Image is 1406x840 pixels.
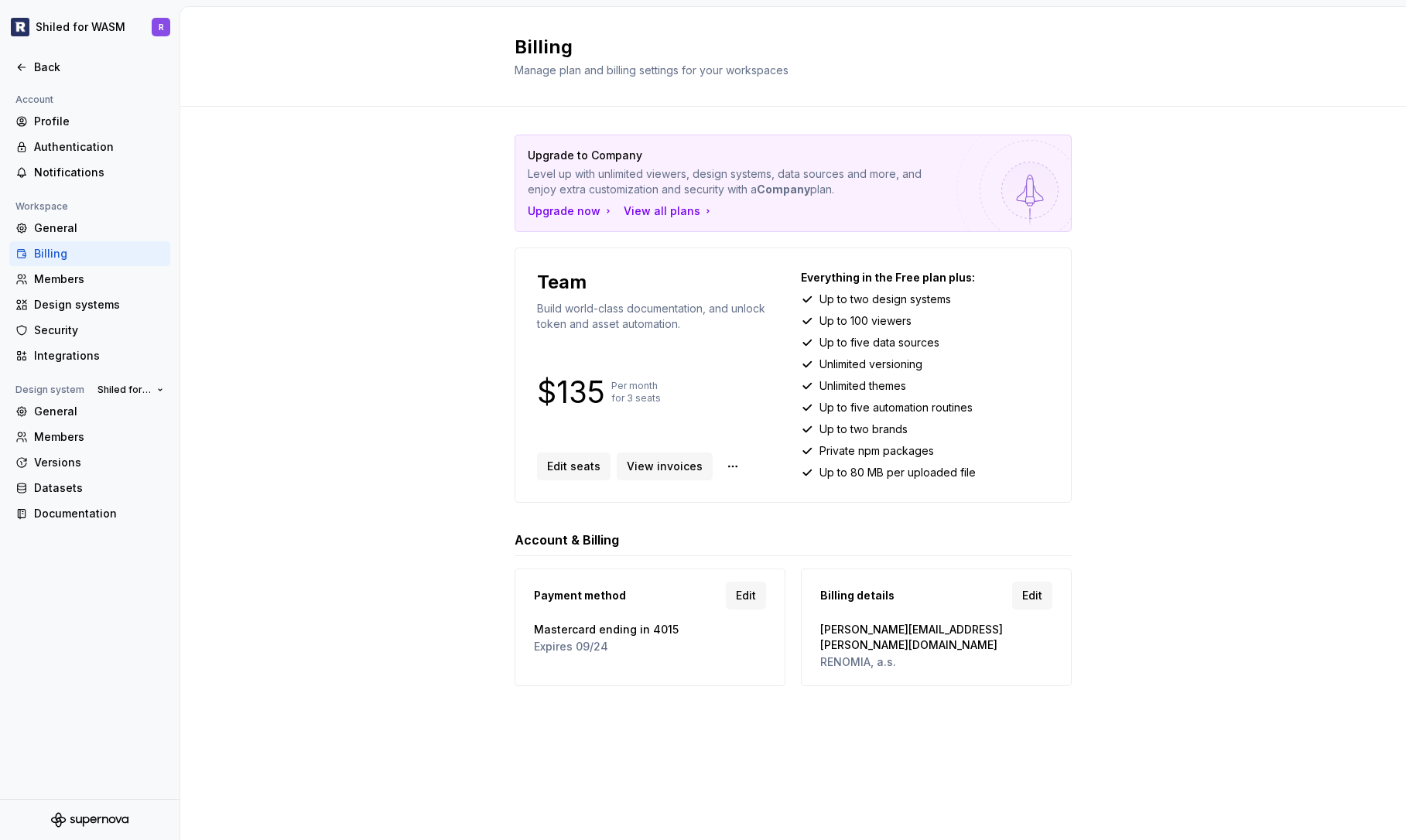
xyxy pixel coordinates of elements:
div: General [34,404,164,419]
span: RENOMIA, a.s. [820,654,1052,670]
span: Edit [1022,588,1042,603]
span: Shiled for WASM [97,384,151,396]
a: General [9,399,170,424]
span: Payment method [534,588,626,603]
span: Edit [736,588,756,603]
p: Level up with unlimited viewers, design systems, data sources and more, and enjoy extra customiza... [528,166,950,197]
div: Datasets [34,480,164,496]
a: Edit [726,582,766,610]
span: Mastercard ending in 4015 [534,622,766,637]
a: Documentation [9,501,170,526]
p: Up to 100 viewers [819,313,912,329]
div: Design systems [34,297,164,312]
p: Unlimited themes [819,378,906,394]
a: Integrations [9,343,170,368]
a: Design systems [9,292,170,317]
a: Back [9,55,170,80]
button: Upgrade now [528,203,614,219]
p: Up to two design systems [819,292,951,307]
div: Integrations [34,348,164,364]
div: General [34,220,164,236]
div: Documentation [34,506,164,521]
span: Billing details [820,588,895,603]
a: Members [9,425,170,449]
p: Up to 80 MB per uploaded file [819,465,976,480]
a: Authentication [9,135,170,159]
p: Up to five automation routines [819,400,973,415]
a: Notifications [9,160,170,185]
a: General [9,216,170,241]
div: Design system [9,381,91,399]
div: Members [34,429,164,445]
a: Security [9,318,170,343]
span: [PERSON_NAME][EMAIL_ADDRESS][PERSON_NAME][DOMAIN_NAME] [820,622,1052,653]
div: Workspace [9,197,74,216]
div: Authentication [34,139,164,155]
p: Unlimited versioning [819,357,922,372]
p: Up to two brands [819,422,908,437]
a: Versions [9,450,170,475]
p: Build world-class documentation, and unlock token and asset automation. [537,301,785,332]
p: Upgrade to Company [528,148,950,163]
button: View all plans [624,203,714,219]
p: $135 [537,383,605,401]
div: Notifications [34,165,164,180]
img: 5b96a3ba-bdbe-470d-a859-c795f8f9d209.png [11,18,29,36]
div: Shiled for WASM [36,19,125,35]
a: Billing [9,241,170,266]
span: Manage plan and billing settings for your workspaces [515,63,789,77]
h2: Billing [515,35,1053,60]
a: View invoices [617,452,713,480]
p: Per month for 3 seats [611,380,661,405]
svg: Supernova Logo [51,812,128,828]
div: Members [34,271,164,287]
button: Edit seats [537,452,611,480]
div: Back [34,60,164,75]
button: Shiled for WASMR [3,10,176,44]
div: Billing [34,246,164,261]
p: Team [537,270,587,295]
a: Members [9,267,170,292]
div: Versions [34,455,164,470]
p: Everything in the Free plan plus: [801,270,1049,285]
span: Expires 09/24 [534,639,766,654]
strong: Company [757,183,810,196]
a: Edit [1012,582,1052,610]
a: Profile [9,109,170,134]
div: Profile [34,114,164,129]
p: Private npm packages [819,443,934,459]
a: Datasets [9,476,170,500]
div: R [159,21,164,33]
div: Account [9,90,60,109]
div: Security [34,323,164,338]
span: View invoices [627,459,703,474]
p: Up to five data sources [819,335,939,350]
span: Edit seats [547,459,600,474]
h3: Account & Billing [515,531,619,549]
